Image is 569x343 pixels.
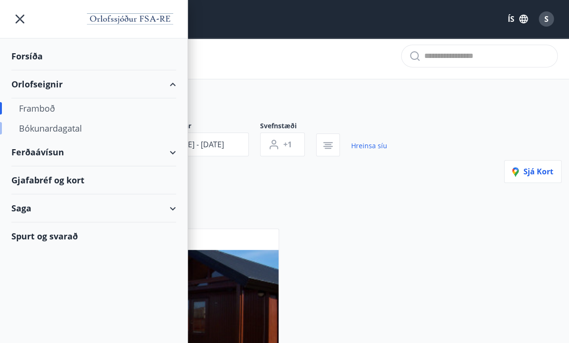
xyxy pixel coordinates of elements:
[148,121,260,133] span: Dagsetningar
[11,222,176,250] div: Spurt og svarað
[535,8,558,30] button: S
[148,133,249,156] button: [DATE] - [DATE]
[11,10,28,28] button: menu
[504,160,561,183] button: Sjá kort
[260,121,316,133] span: Svefnstæði
[351,135,387,156] a: Hreinsa síu
[503,10,533,28] button: ÍS
[19,118,168,138] div: Bókunardagatal
[171,139,224,150] span: [DATE] - [DATE]
[11,194,176,222] div: Saga
[544,14,549,24] span: S
[19,98,168,118] div: Framboð
[11,166,176,194] div: Gjafabréf og kort
[11,42,176,70] div: Forsíða
[512,166,553,177] span: Sjá kort
[84,10,176,29] img: union_logo
[11,138,176,166] div: Ferðaávísun
[260,133,305,156] button: +1
[283,139,292,150] span: +1
[11,70,176,98] div: Orlofseignir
